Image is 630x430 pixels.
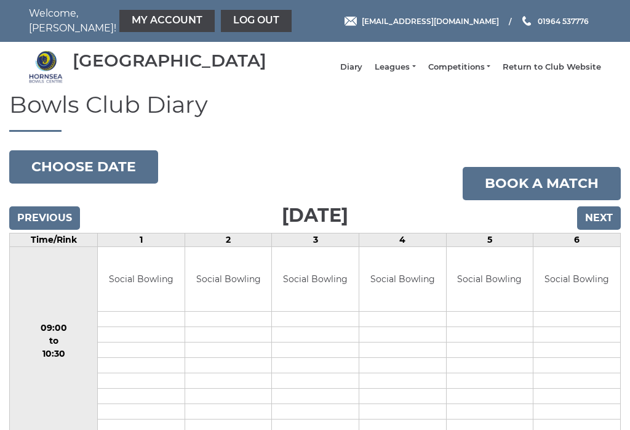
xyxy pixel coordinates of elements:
td: Social Bowling [272,247,359,312]
img: Phone us [522,16,531,26]
td: 6 [533,233,621,246]
div: [GEOGRAPHIC_DATA] [73,51,266,70]
span: [EMAIL_ADDRESS][DOMAIN_NAME] [362,16,499,25]
input: Next [577,206,621,230]
span: 01964 537776 [538,16,589,25]
td: 2 [185,233,272,246]
td: 1 [98,233,185,246]
td: Social Bowling [447,247,533,312]
td: Time/Rink [10,233,98,246]
img: Email [345,17,357,26]
a: Email [EMAIL_ADDRESS][DOMAIN_NAME] [345,15,499,27]
h1: Bowls Club Diary [9,92,621,132]
input: Previous [9,206,80,230]
a: Phone us 01964 537776 [520,15,589,27]
button: Choose date [9,150,158,184]
td: 4 [359,233,447,246]
td: 5 [446,233,533,246]
td: Social Bowling [533,247,620,312]
img: Hornsea Bowls Centre [29,50,63,84]
a: Diary [340,62,362,73]
a: Book a match [463,167,621,200]
td: Social Bowling [98,247,185,312]
td: 3 [272,233,359,246]
a: Leagues [375,62,415,73]
td: Social Bowling [185,247,272,312]
a: Return to Club Website [503,62,601,73]
td: Social Bowling [359,247,446,312]
a: Log out [221,10,292,32]
a: My Account [119,10,215,32]
a: Competitions [428,62,490,73]
nav: Welcome, [PERSON_NAME]! [29,6,257,36]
